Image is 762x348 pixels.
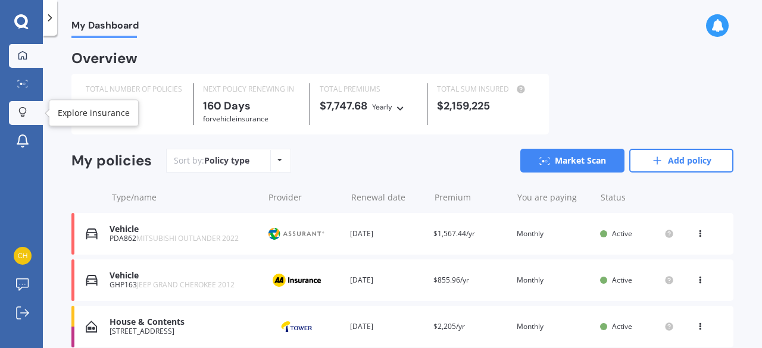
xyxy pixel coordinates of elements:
[437,83,535,95] div: TOTAL SUM INSURED
[86,274,98,286] img: Vehicle
[71,52,138,64] div: Overview
[204,155,249,167] div: Policy type
[86,321,97,333] img: House & Contents
[350,228,424,240] div: [DATE]
[110,327,257,336] div: [STREET_ADDRESS]
[136,233,239,243] span: MITSUBISHI OUTLANDER 2022
[629,149,733,173] a: Add policy
[267,222,326,245] img: Protecta
[320,100,417,113] div: $7,747.68
[203,114,268,124] span: for Vehicle insurance
[110,317,257,327] div: House & Contents
[137,280,235,290] span: JEEP GRAND CHEROKEE 2012
[517,321,591,333] div: Monthly
[267,315,326,338] img: Tower
[372,101,392,113] div: Yearly
[517,192,591,203] div: You are paying
[612,228,632,239] span: Active
[520,149,624,173] a: Market Scan
[203,83,301,95] div: NEXT POLICY RENEWING IN
[267,269,326,291] img: AA
[110,224,257,234] div: Vehicle
[71,152,152,170] div: My policies
[58,107,130,119] div: Explore insurance
[433,275,469,285] span: $855.96/yr
[86,83,183,95] div: TOTAL NUMBER OF POLICIES
[612,275,632,285] span: Active
[350,274,424,286] div: [DATE]
[601,192,674,203] div: Status
[112,192,259,203] div: Type/name
[174,155,249,167] div: Sort by:
[110,271,257,281] div: Vehicle
[110,281,257,289] div: GHP163
[351,192,424,203] div: Renewal date
[437,100,535,112] div: $2,159,225
[86,228,98,240] img: Vehicle
[433,321,465,331] span: $2,205/yr
[320,83,417,95] div: TOTAL PREMIUMS
[433,228,475,239] span: $1,567.44/yr
[612,321,632,331] span: Active
[350,321,424,333] div: [DATE]
[268,192,342,203] div: Provider
[110,234,257,243] div: PDA862
[14,247,32,265] img: c7ba78e7fc281f625b8dbc04c08eecd0
[203,99,251,113] b: 160 Days
[517,228,591,240] div: Monthly
[71,20,139,36] span: My Dashboard
[517,274,591,286] div: Monthly
[435,192,508,203] div: Premium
